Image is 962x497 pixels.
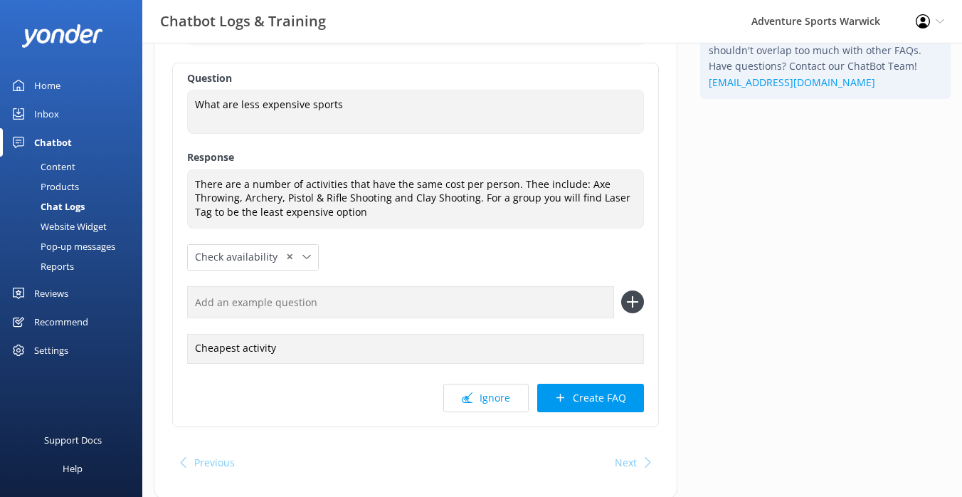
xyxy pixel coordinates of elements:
[21,24,103,48] img: yonder-white-logo.png
[443,384,529,412] button: Ignore
[160,10,326,33] h3: Chatbot Logs & Training
[9,197,142,216] a: Chat Logs
[34,308,88,336] div: Recommend
[286,250,293,263] span: ✕
[187,334,644,364] div: Cheapest activity
[9,236,142,256] a: Pop-up messages
[9,236,115,256] div: Pop-up messages
[34,279,68,308] div: Reviews
[34,71,60,100] div: Home
[9,177,142,197] a: Products
[44,426,102,454] div: Support Docs
[187,150,644,165] label: Response
[9,256,142,276] a: Reports
[9,157,142,177] a: Content
[537,384,644,412] button: Create FAQ
[9,177,79,197] div: Products
[34,128,72,157] div: Chatbot
[709,75,875,89] a: [EMAIL_ADDRESS][DOMAIN_NAME]
[195,249,286,265] span: Check availability
[9,256,74,276] div: Reports
[9,216,142,236] a: Website Widget
[34,336,68,365] div: Settings
[187,90,644,134] textarea: What are less expensive sports
[9,197,85,216] div: Chat Logs
[9,216,107,236] div: Website Widget
[63,454,83,483] div: Help
[187,70,644,86] label: Question
[187,169,644,229] textarea: There are a number of activities that have the same cost per person. Thee include: Axe Throwing, ...
[34,100,59,128] div: Inbox
[187,286,614,318] input: Add an example question
[9,157,75,177] div: Content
